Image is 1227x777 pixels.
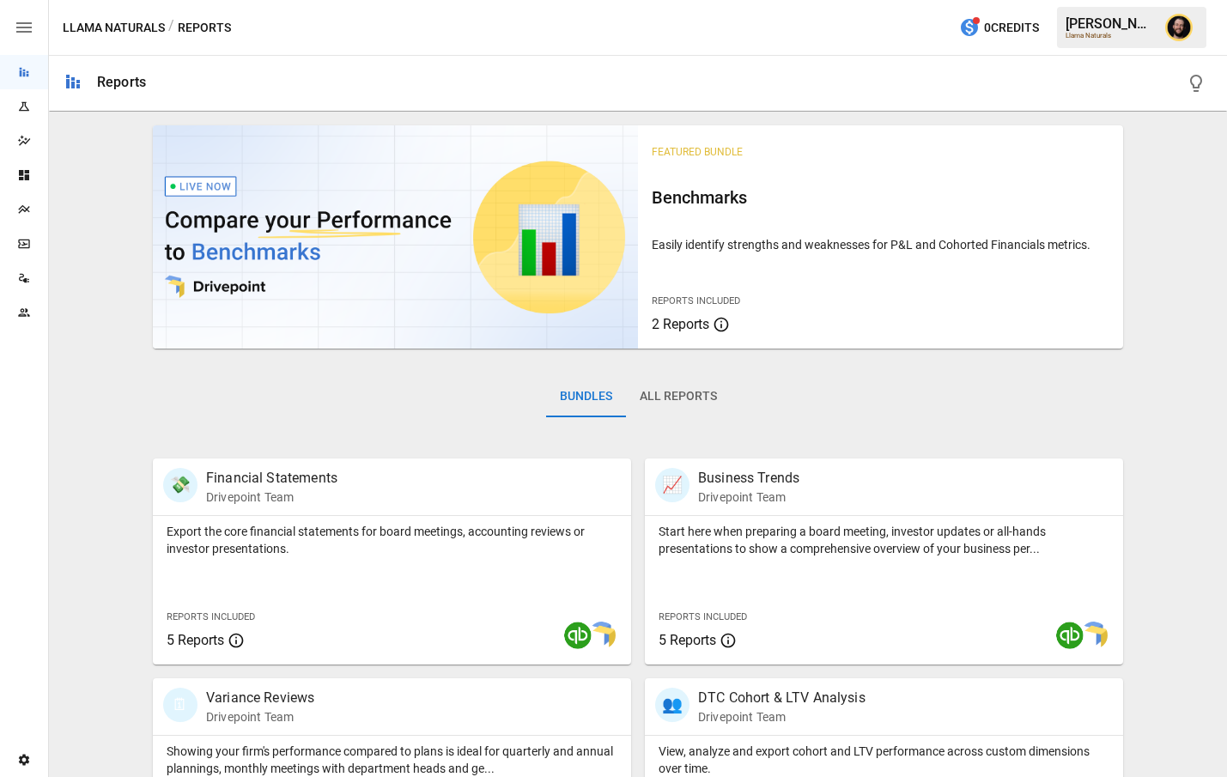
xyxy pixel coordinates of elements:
div: 🗓 [163,688,197,722]
p: Drivepoint Team [698,708,866,725]
div: 💸 [163,468,197,502]
p: Export the core financial statements for board meetings, accounting reviews or investor presentat... [167,523,617,557]
img: quickbooks [1056,622,1084,649]
span: 5 Reports [659,632,716,648]
p: DTC Cohort & LTV Analysis [698,688,866,708]
button: 0Credits [952,12,1046,44]
button: Bundles [546,376,626,417]
p: Drivepoint Team [206,708,314,725]
p: Variance Reviews [206,688,314,708]
img: video thumbnail [153,125,638,349]
div: / [168,17,174,39]
img: Ciaran Nugent [1165,14,1193,41]
p: Start here when preparing a board meeting, investor updates or all-hands presentations to show a ... [659,523,1109,557]
span: Reports Included [167,611,255,622]
p: Business Trends [698,468,799,489]
p: Financial Statements [206,468,337,489]
span: 5 Reports [167,632,224,648]
div: Llama Naturals [1066,32,1155,39]
button: Llama Naturals [63,17,165,39]
img: quickbooks [564,622,592,649]
div: 📈 [655,468,689,502]
h6: Benchmarks [652,184,1109,211]
div: Reports [97,74,146,90]
span: Featured Bundle [652,146,743,158]
img: smart model [588,622,616,649]
img: smart model [1080,622,1108,649]
p: Drivepoint Team [206,489,337,506]
span: 0 Credits [984,17,1039,39]
p: Showing your firm's performance compared to plans is ideal for quarterly and annual plannings, mo... [167,743,617,777]
p: View, analyze and export cohort and LTV performance across custom dimensions over time. [659,743,1109,777]
p: Easily identify strengths and weaknesses for P&L and Cohorted Financials metrics. [652,236,1109,253]
span: Reports Included [652,295,740,307]
button: All Reports [626,376,731,417]
div: 👥 [655,688,689,722]
span: 2 Reports [652,316,709,332]
p: Drivepoint Team [698,489,799,506]
button: Ciaran Nugent [1155,3,1203,52]
span: Reports Included [659,611,747,622]
div: [PERSON_NAME] [1066,15,1155,32]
